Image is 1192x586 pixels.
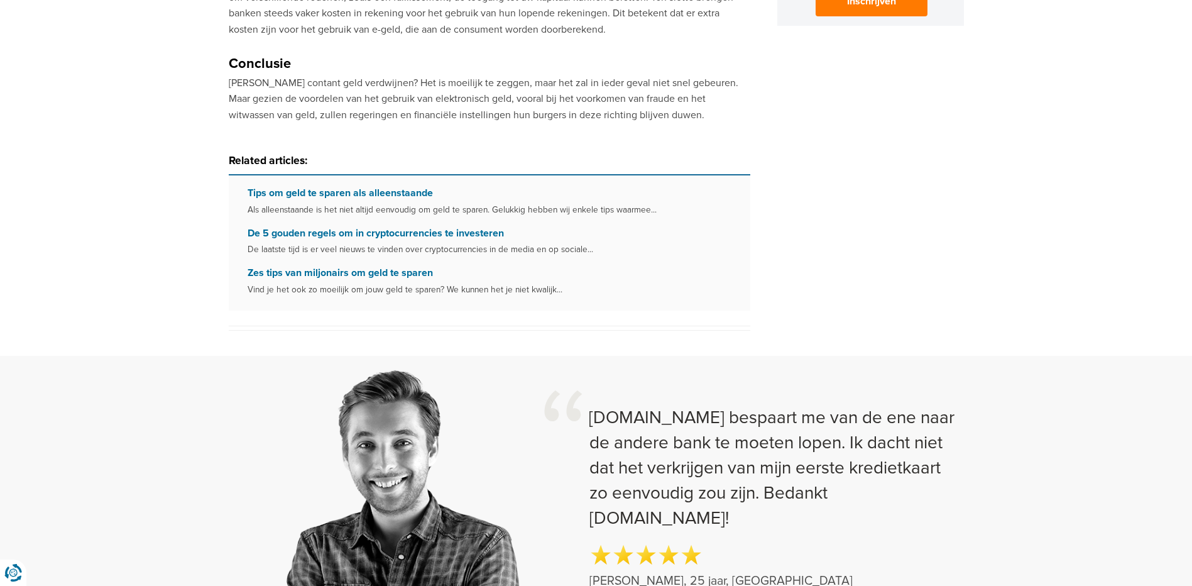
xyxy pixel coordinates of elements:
[229,55,291,72] strong: Conclusie
[248,204,657,215] small: Als alleenstaande is het niet altijd eenvoudig om geld te sparen. Gelukkig hebben wij enkele tips...
[248,267,433,279] a: Zes tips van miljonairs om geld te sparen
[248,227,504,240] a: De 5 gouden regels om in cryptocurrencies te investeren
[229,151,750,175] h3: Related articles:
[777,56,966,138] iframe: fb:page Facebook Social Plugin
[229,75,750,124] p: [PERSON_NAME] contant geld verdwijnen? Het is moeilijk te zeggen, maar het zal in ieder geval nie...
[248,284,562,295] small: Vind je het ook zo moeilijk om jouw geld te sparen? We kunnen het je niet kwalijk...
[248,187,433,199] a: Tips om geld te sparen als alleenstaande
[589,407,954,529] span: [DOMAIN_NAME] bespaart me van de ene naar de andere bank te moeten lopen. Ik dacht niet dat het v...
[248,244,593,255] small: De laatste tijd is er veel nieuws te vinden over cryptocurrencies in de media en op sociale...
